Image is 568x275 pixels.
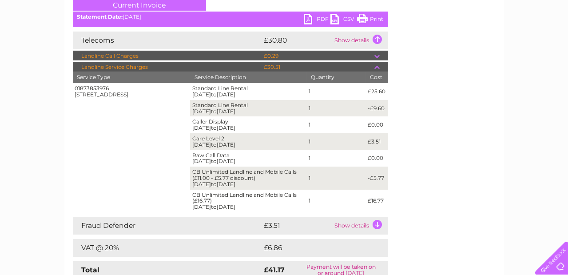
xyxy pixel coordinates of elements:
img: logo.png [20,23,65,50]
span: to [211,203,217,210]
td: Show details [333,217,388,235]
div: Clear Business is a trading name of Verastar Limited (registered in [GEOGRAPHIC_DATA] No. 3667643... [75,5,494,43]
a: Energy [434,38,453,44]
div: 01873853976 [STREET_ADDRESS] [75,85,188,98]
td: 1 [306,133,365,150]
td: Caller Display [DATE] [DATE] [190,116,306,133]
td: Telecoms [73,32,262,49]
td: 1 [306,116,365,133]
span: to [211,124,217,131]
strong: £41.17 [264,266,285,274]
a: CSV [330,14,357,27]
td: Raw Call Data [DATE] [DATE] [190,150,306,167]
td: CB Unlimited Landline and Mobile Calls (£16.77) [DATE] [DATE] [190,190,306,212]
span: to [211,158,217,164]
td: £30.80 [262,32,333,49]
a: Water [412,38,429,44]
td: Standard Line Rental [DATE] [DATE] [190,83,306,100]
td: 1 [306,190,365,212]
td: £6.86 [262,239,368,257]
span: to [211,181,217,187]
a: Blog [491,38,504,44]
span: to [211,108,217,115]
td: 1 [306,83,365,100]
td: -£5.77 [365,167,388,189]
div: [DATE] [73,14,388,20]
a: Print [357,14,384,27]
span: to [211,91,217,98]
td: £25.60 [365,83,388,100]
td: £3.51 [262,217,333,235]
td: Show details [333,32,388,49]
a: Telecoms [459,38,485,44]
td: 1 [306,100,365,117]
td: £0.29 [262,51,374,61]
td: VAT @ 20% [73,239,262,257]
th: Service Type [73,72,191,83]
th: Cost [365,72,388,83]
td: -£9.60 [365,100,388,117]
a: Log out [539,38,560,44]
td: Fraud Defender [73,217,262,235]
td: £0.00 [365,150,388,167]
td: Standard Line Rental [DATE] [DATE] [190,100,306,117]
td: £0.00 [365,116,388,133]
a: Contact [509,38,531,44]
strong: Total [82,266,100,274]
td: £3.51 [365,133,388,150]
a: PDF [304,14,330,27]
a: 0333 014 3131 [401,4,462,16]
td: CB Unlimited Landline and Mobile Calls (£11.00 - £5.77 discount) [DATE] [DATE] [190,167,306,189]
th: Service Description [190,72,306,83]
th: Quantity [306,72,365,83]
td: 1 [306,167,365,189]
span: to [211,141,217,148]
td: £16.77 [365,190,388,212]
td: Landline Service Charges [73,62,262,72]
td: £30.51 [262,62,374,72]
td: Care Level 2 [DATE] [DATE] [190,133,306,150]
td: 1 [306,150,365,167]
b: Statement Date: [77,13,123,20]
td: Landline Call Charges [73,51,262,61]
